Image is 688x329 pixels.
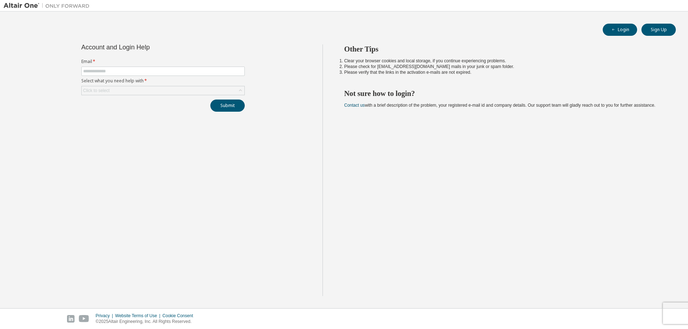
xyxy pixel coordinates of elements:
h2: Not sure how to login? [344,89,663,98]
button: Submit [210,100,245,112]
li: Clear your browser cookies and local storage, if you continue experiencing problems. [344,58,663,64]
img: Altair One [4,2,93,9]
img: youtube.svg [79,315,89,323]
button: Login [603,24,637,36]
a: Contact us [344,103,365,108]
label: Select what you need help with [81,78,245,84]
span: with a brief description of the problem, your registered e-mail id and company details. Our suppo... [344,103,655,108]
div: Account and Login Help [81,44,212,50]
h2: Other Tips [344,44,663,54]
div: Cookie Consent [162,313,197,319]
label: Email [81,59,245,64]
div: Click to select [82,86,244,95]
div: Website Terms of Use [115,313,162,319]
li: Please verify that the links in the activation e-mails are not expired. [344,69,663,75]
div: Privacy [96,313,115,319]
div: Click to select [83,88,110,93]
li: Please check for [EMAIL_ADDRESS][DOMAIN_NAME] mails in your junk or spam folder. [344,64,663,69]
p: © 2025 Altair Engineering, Inc. All Rights Reserved. [96,319,197,325]
button: Sign Up [641,24,676,36]
img: linkedin.svg [67,315,75,323]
